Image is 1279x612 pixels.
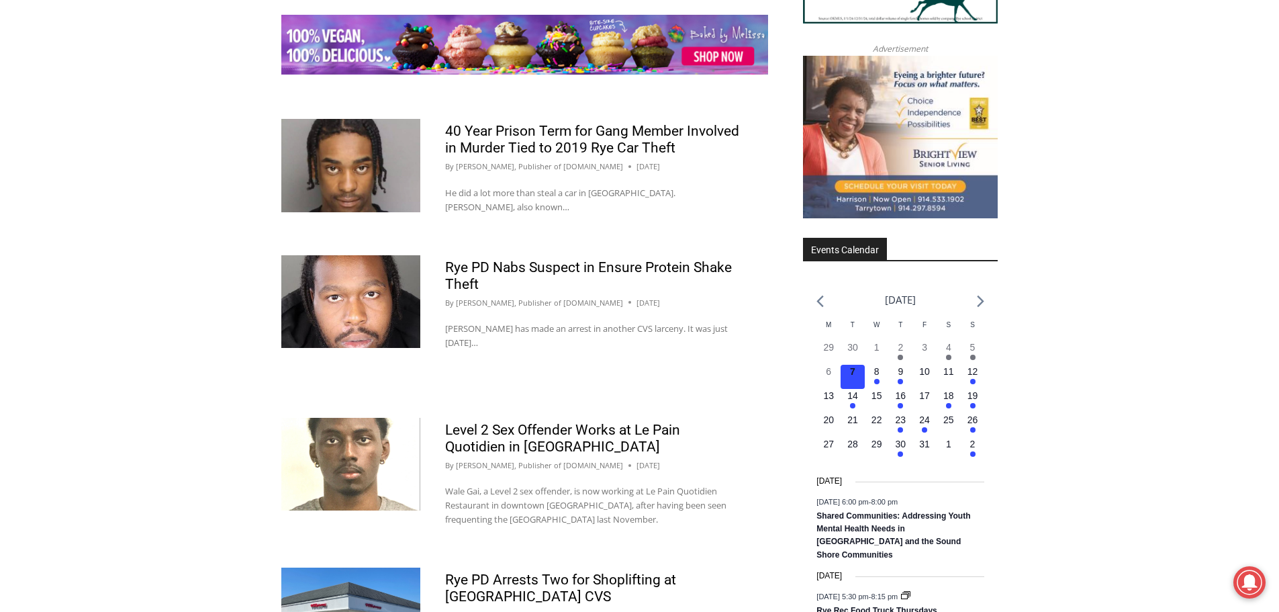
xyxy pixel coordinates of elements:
time: 3 [922,342,927,353]
button: 20 [816,413,841,437]
span: [DATE] 5:30 pm [816,592,868,600]
time: [DATE] [636,460,660,472]
time: 23 [896,414,906,425]
time: [DATE] [816,475,842,488]
span: By [445,161,454,173]
time: 30 [896,439,906,449]
em: Has events [946,403,951,408]
button: 7 [841,365,865,389]
button: 5 Has events [961,341,985,365]
time: 2 [898,342,903,353]
button: 19 Has events [961,389,985,413]
em: Has events [898,403,903,408]
a: Previous month [816,295,824,308]
a: Rye PD Arrests Two for Shoplifting at [GEOGRAPHIC_DATA] CVS [445,572,676,605]
div: Monday [816,320,841,341]
button: 21 [841,413,865,437]
div: Apply Now <> summer and RHS senior internships available [339,1,634,130]
div: Thursday [889,320,913,341]
a: Intern @ [DOMAIN_NAME] [323,130,651,167]
time: 26 [967,414,978,425]
button: 27 [816,437,841,462]
time: [DATE] [816,570,842,582]
button: 10 [912,365,937,389]
div: / [150,114,153,127]
button: 18 Has events [937,389,961,413]
button: 30 [841,341,865,365]
time: 6 [826,366,831,377]
time: 21 [847,414,858,425]
time: 8 [874,366,880,377]
a: [PERSON_NAME], Publisher of [DOMAIN_NAME] [456,161,623,171]
em: Has events [970,451,976,457]
button: 29 [865,437,889,462]
time: 13 [823,390,834,401]
em: Has events [970,379,976,384]
img: (PHOTO: Rye PD advised the community on Thursday, November 14, 2024 of a Level 2 Sex Offender, 29... [281,418,420,511]
time: 29 [871,439,882,449]
a: Next month [977,295,984,308]
img: (PHOTO: Rye PD arrested Kazeem D. Walker, age 23, of Brooklyn, NY for larceny on August 20, 2025 ... [281,255,420,348]
time: 29 [823,342,834,353]
time: 31 [919,439,930,449]
span: S [946,321,951,329]
button: 4 Has events [937,341,961,365]
a: Level 2 Sex Offender Works at Le Pain Quotidien in [GEOGRAPHIC_DATA] [445,422,680,455]
a: [PERSON_NAME], Publisher of [DOMAIN_NAME] [456,298,623,308]
img: Brightview Senior Living [803,56,998,218]
time: 20 [823,414,834,425]
em: Has events [922,427,927,433]
time: 12 [967,366,978,377]
button: 23 Has events [889,413,913,437]
h2: Events Calendar [803,238,887,261]
span: F [922,321,927,329]
time: 17 [919,390,930,401]
button: 2 Has events [889,341,913,365]
time: 27 [823,439,834,449]
button: 3 [912,341,937,365]
button: 28 [841,437,865,462]
button: 1 [865,341,889,365]
time: - [816,592,900,600]
time: 10 [919,366,930,377]
em: Has events [874,379,880,384]
span: 8:15 pm [871,592,898,600]
div: Wednesday [865,320,889,341]
div: 6 [156,114,162,127]
button: 26 Has events [961,413,985,437]
time: 19 [967,390,978,401]
div: Friday [912,320,937,341]
button: 13 [816,389,841,413]
time: 9 [898,366,903,377]
a: (PHOTO: Joshua Gilbert, also known as “Lor Heavy,” 24, of Bridgeport, was sentenced to 40 years i... [281,119,420,212]
button: 24 Has events [912,413,937,437]
time: 25 [943,414,954,425]
time: 18 [943,390,954,401]
span: By [445,297,454,309]
span: W [873,321,880,329]
em: Has events [898,427,903,433]
time: 28 [847,439,858,449]
span: Advertisement [859,42,941,55]
time: 30 [847,342,858,353]
em: Has events [898,379,903,384]
em: Has events [970,427,976,433]
button: 6 [816,365,841,389]
button: 14 Has events [841,389,865,413]
time: 1 [946,439,951,449]
h4: [PERSON_NAME] Read Sanctuary Fall Fest: [DATE] [11,135,172,166]
span: T [898,321,902,329]
li: [DATE] [885,291,916,309]
button: 31 [912,437,937,462]
span: [DATE] 6:00 pm [816,497,868,505]
button: 16 Has events [889,389,913,413]
time: 5 [970,342,976,353]
div: Saturday [937,320,961,341]
time: 14 [847,390,858,401]
em: Has events [970,403,976,408]
time: [DATE] [636,297,660,309]
button: 2 Has events [961,437,985,462]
